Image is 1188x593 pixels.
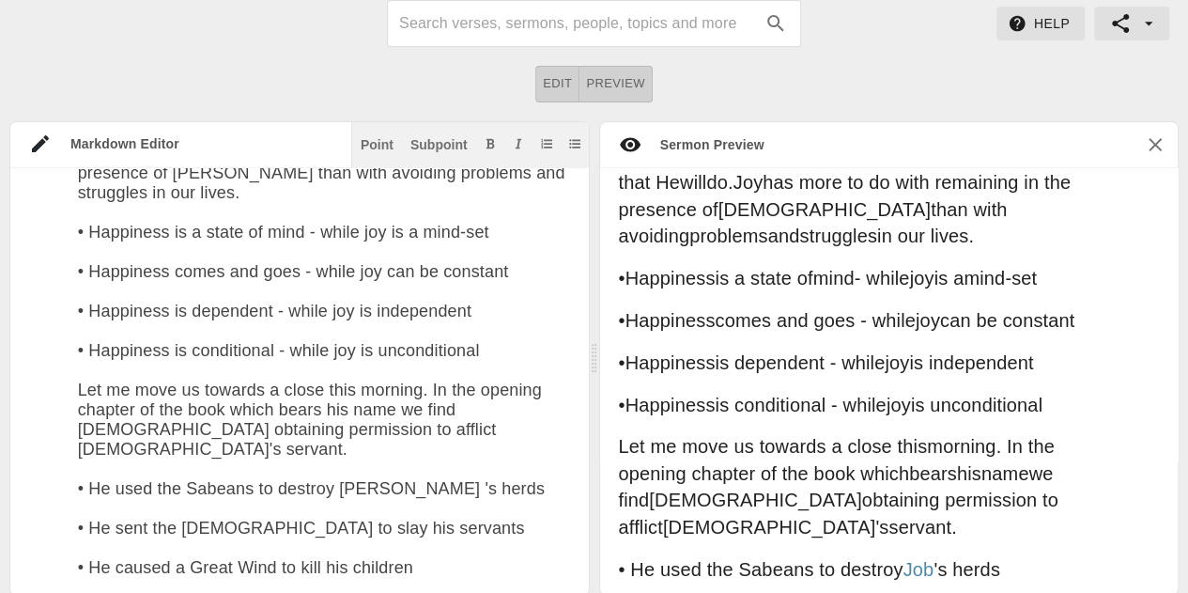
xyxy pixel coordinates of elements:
[52,134,351,153] div: Markdown Editor
[625,309,716,330] span: Happiness
[916,309,940,330] span: joy
[535,66,579,102] button: Edit
[625,394,716,414] span: Happiness
[964,268,1005,289] span: mind
[910,268,934,289] span: joy
[800,226,878,246] span: struggles
[689,226,767,246] span: problems
[755,3,796,44] button: search
[586,73,645,95] span: Preview
[619,432,1118,539] p: Let me move us towards a close this . In the opening chapter of the book which his we find obtain...
[649,489,861,509] span: [DEMOGRAPHIC_DATA]
[887,394,911,414] span: joy
[543,73,572,95] span: Edit
[565,134,584,153] button: Add unordered list
[481,134,500,153] button: Add bold text
[927,435,995,456] span: morning
[619,391,1118,418] p: • is conditional - while is unconditional
[680,172,706,193] span: will
[619,265,1118,292] p: • is a state of - while is a -set
[888,516,951,537] span: servant
[357,134,397,153] button: Insert point
[885,351,909,372] span: joy
[361,138,393,151] div: Point
[619,555,1118,583] p: • He used the Sabeans to destroy 's herds
[399,8,755,39] input: Search sermons
[410,138,468,151] div: Subpoint
[733,172,764,193] span: Joy
[1011,12,1070,36] span: Help
[718,199,931,220] span: [DEMOGRAPHIC_DATA]
[625,268,716,289] span: Happiness
[996,7,1085,41] button: Help
[535,66,653,102] div: text alignment
[619,349,1118,376] p: • is dependent - while is independent
[1094,499,1165,570] iframe: Drift Widget Chat Controller
[619,306,1118,334] p: • comes and goes - while can be constant
[903,558,934,579] span: Job
[909,462,957,483] span: bears
[813,268,855,289] span: mind
[509,134,528,153] button: Add italic text
[663,516,875,537] span: [DEMOGRAPHIC_DATA]
[537,134,556,153] button: Add ordered list
[579,66,653,102] button: Preview
[625,351,716,372] span: Happiness
[641,135,764,154] div: Sermon Preview
[981,462,1029,483] span: name
[407,134,471,153] button: Subpoint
